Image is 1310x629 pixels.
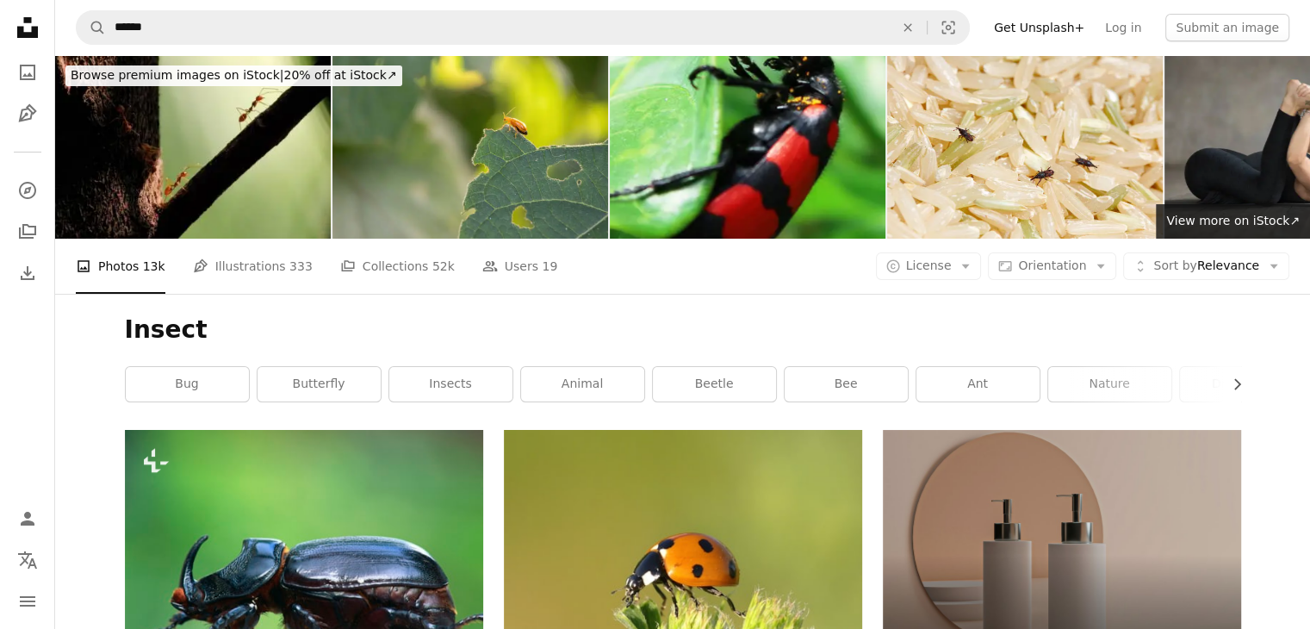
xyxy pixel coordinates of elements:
a: Download History [10,256,45,290]
a: ant [916,367,1040,402]
a: Browse premium images on iStock|20% off at iStock↗ [55,55,413,97]
a: Collections 52k [340,239,455,294]
span: Sort by [1153,258,1196,272]
a: Illustrations [10,97,45,131]
span: License [906,258,952,272]
a: insects [389,367,512,402]
a: macro photography of orange and black bug perching on plant [504,583,862,599]
span: Relevance [1153,258,1259,275]
a: dragonfly [1180,367,1303,402]
a: Log in [1095,14,1152,41]
a: Explore [10,173,45,208]
button: Visual search [928,11,969,44]
div: 20% off at iStock ↗ [65,65,402,86]
a: nature [1048,367,1171,402]
img: Close-up image of adult, black and red blister beetle (Meloidae) sitting on leaf of green floweri... [610,55,885,239]
span: 19 [542,257,557,276]
span: 333 [289,257,313,276]
img: A small pumpkin beetle on green leaf against beautiful blurred background. [332,55,608,239]
a: Collections [10,215,45,249]
button: Language [10,543,45,577]
img: Rice Weevils on milled rice [887,55,1163,239]
span: View more on iStock ↗ [1166,214,1300,227]
button: Sort byRelevance [1123,252,1289,280]
a: bug [126,367,249,402]
h1: Insect [125,314,1241,346]
span: Orientation [1018,258,1086,272]
form: Find visuals sitewide [76,10,970,45]
a: Illustrations 333 [193,239,313,294]
button: scroll list to the right [1221,367,1241,402]
a: butterfly [258,367,381,402]
a: a close up of two bugs on a piece of wood [125,550,483,565]
a: animal [521,367,644,402]
a: beetle [653,367,776,402]
button: Clear [889,11,927,44]
span: Browse premium images on iStock | [71,68,283,82]
button: Menu [10,584,45,619]
a: Get Unsplash+ [984,14,1095,41]
a: Home — Unsplash [10,10,45,48]
button: Search Unsplash [77,11,106,44]
button: Submit an image [1165,14,1289,41]
a: View more on iStock↗ [1156,204,1310,239]
button: Orientation [988,252,1116,280]
button: License [876,252,982,280]
a: bee [785,367,908,402]
a: Photos [10,55,45,90]
img: Beautiful close up shot of Red Fire Ants [55,55,331,239]
a: Users 19 [482,239,558,294]
a: Log in / Sign up [10,501,45,536]
span: 52k [432,257,455,276]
